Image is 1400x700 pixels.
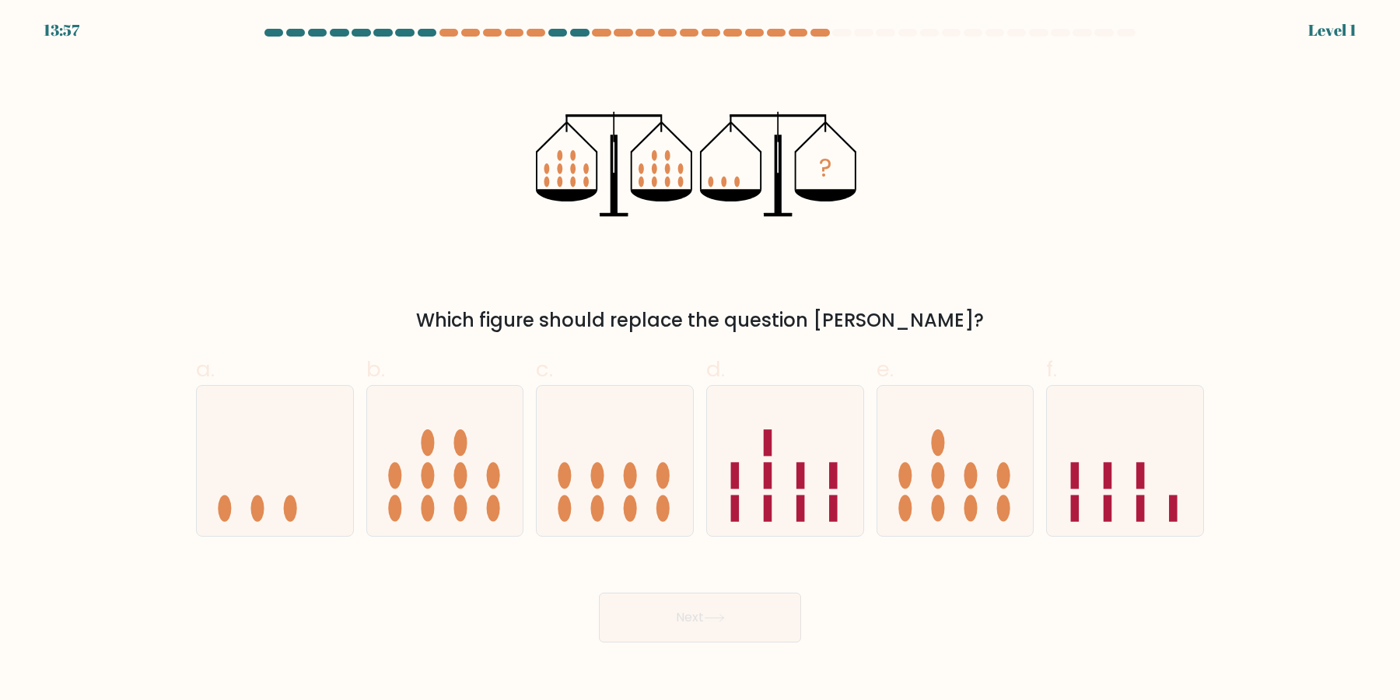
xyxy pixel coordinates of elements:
span: e. [877,354,894,384]
div: Which figure should replace the question [PERSON_NAME]? [205,306,1195,334]
div: 13:57 [44,19,79,42]
button: Next [599,593,801,642]
span: a. [196,354,215,384]
tspan: ? [819,151,832,185]
div: Level 1 [1308,19,1356,42]
span: d. [706,354,725,384]
span: c. [536,354,553,384]
span: b. [366,354,385,384]
span: f. [1046,354,1057,384]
